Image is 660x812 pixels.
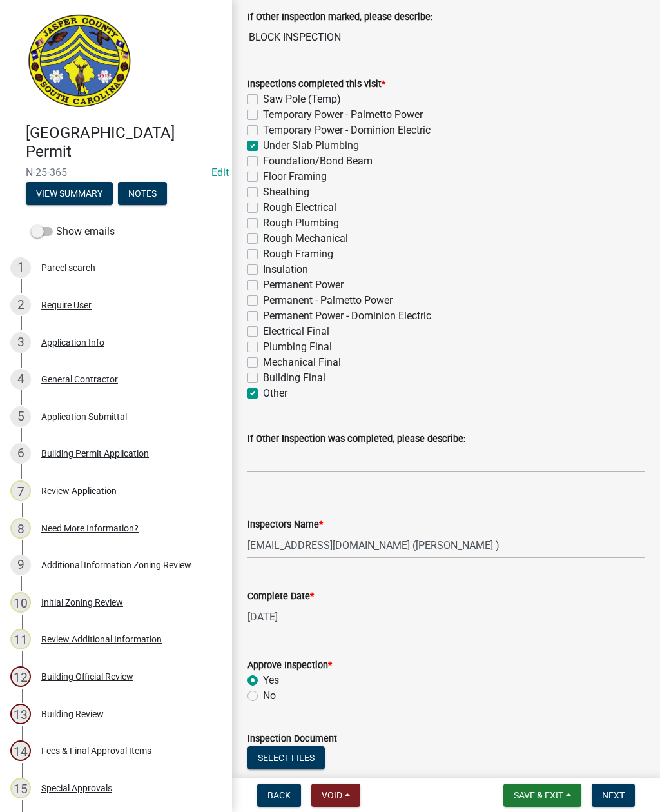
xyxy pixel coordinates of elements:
[247,661,332,670] label: Approve Inspection
[10,740,31,761] div: 14
[263,184,309,200] label: Sheathing
[503,784,581,807] button: Save & Exit
[263,246,333,262] label: Rough Framing
[118,189,167,199] wm-modal-confirm: Notes
[10,480,31,501] div: 7
[247,520,323,530] label: Inspectors Name
[247,80,385,89] label: Inspections completed this visit
[267,790,291,800] span: Back
[26,166,206,179] span: N-25-365
[41,598,123,607] div: Initial Zoning Review
[10,778,31,798] div: 15
[26,124,222,161] h4: [GEOGRAPHIC_DATA] Permit
[263,324,329,339] label: Electrical Final
[10,406,31,427] div: 5
[247,592,314,601] label: Complete Date
[322,790,342,800] span: Void
[26,182,113,205] button: View Summary
[247,604,365,630] input: mm/dd/yyyy
[10,666,31,687] div: 12
[41,338,104,347] div: Application Info
[41,709,104,718] div: Building Review
[10,555,31,575] div: 9
[247,735,337,744] label: Inspection Document
[247,435,465,444] label: If Other Inspection was completed, please describe:
[263,215,339,231] label: Rough Plumbing
[263,92,341,107] label: Saw Pole (Temp)
[263,123,431,138] label: Temporary Power - Dominion Electric
[263,386,287,401] label: Other
[263,200,336,215] label: Rough Electrical
[41,746,151,755] div: Fees & Final Approval Items
[263,169,327,184] label: Floor Framing
[263,673,279,688] label: Yes
[263,231,348,246] label: Rough Mechanical
[41,560,191,569] div: Additional Information Zoning Review
[31,224,115,239] label: Show emails
[10,332,31,353] div: 3
[311,784,360,807] button: Void
[41,635,162,644] div: Review Additional Information
[263,308,431,324] label: Permanent Power - Dominion Electric
[41,672,133,681] div: Building Official Review
[41,301,92,310] div: Require User
[257,784,301,807] button: Back
[10,443,31,464] div: 6
[263,339,332,355] label: Plumbing Final
[41,412,127,421] div: Application Submittal
[10,257,31,278] div: 1
[41,449,149,458] div: Building Permit Application
[10,592,31,613] div: 10
[211,166,229,179] a: Edit
[10,704,31,724] div: 13
[10,629,31,649] div: 11
[514,790,563,800] span: Save & Exit
[118,182,167,205] button: Notes
[41,784,112,793] div: Special Approvals
[10,369,31,390] div: 4
[263,688,276,704] label: No
[602,790,625,800] span: Next
[263,262,308,277] label: Insulation
[41,375,118,384] div: General Contractor
[263,153,373,169] label: Foundation/Bond Beam
[263,293,393,308] label: Permanent - Palmetto Power
[247,13,432,22] label: If Other Inspection marked, please describe:
[263,277,344,293] label: Permanent Power
[26,189,113,199] wm-modal-confirm: Summary
[41,486,117,495] div: Review Application
[10,295,31,315] div: 2
[41,524,139,533] div: Need More Information?
[10,518,31,539] div: 8
[211,166,229,179] wm-modal-confirm: Edit Application Number
[26,14,133,110] img: Jasper County, South Carolina
[263,138,359,153] label: Under Slab Plumbing
[263,355,341,370] label: Mechanical Final
[592,784,635,807] button: Next
[263,107,423,123] label: Temporary Power - Palmetto Power
[263,370,325,386] label: Building Final
[247,746,325,769] button: Select files
[41,263,95,272] div: Parcel search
